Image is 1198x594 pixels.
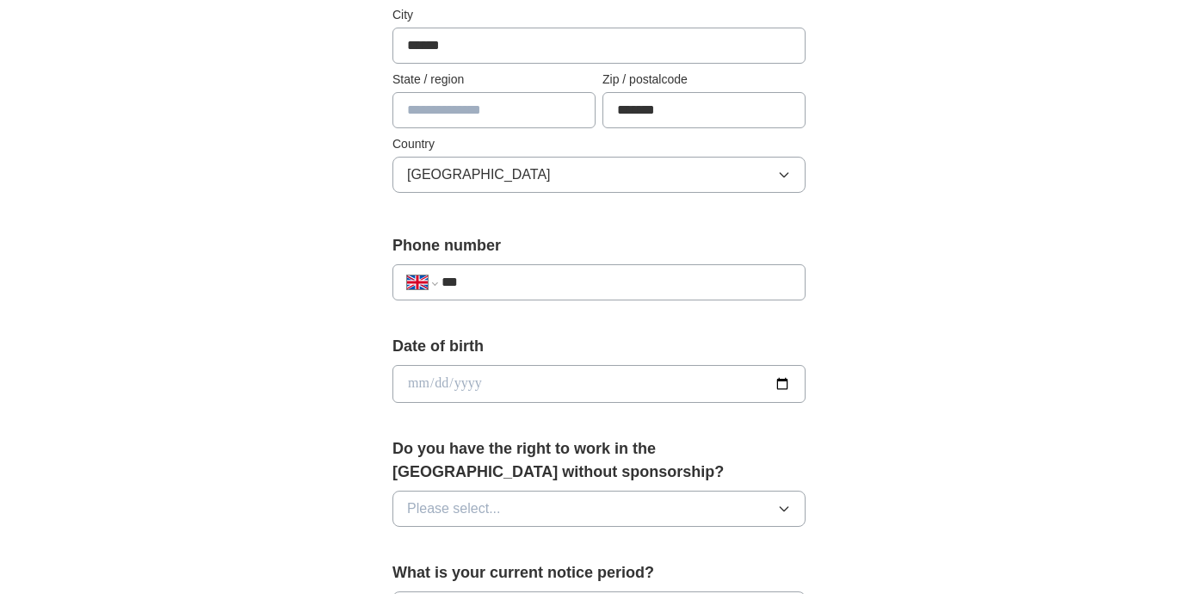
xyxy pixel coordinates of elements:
span: Please select... [407,498,501,519]
span: [GEOGRAPHIC_DATA] [407,164,551,185]
label: Country [392,135,806,153]
label: Date of birth [392,335,806,358]
label: Phone number [392,234,806,257]
button: Please select... [392,491,806,527]
label: Do you have the right to work in the [GEOGRAPHIC_DATA] without sponsorship? [392,437,806,484]
label: What is your current notice period? [392,561,806,585]
label: City [392,6,806,24]
label: Zip / postalcode [602,71,806,89]
button: [GEOGRAPHIC_DATA] [392,157,806,193]
label: State / region [392,71,596,89]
